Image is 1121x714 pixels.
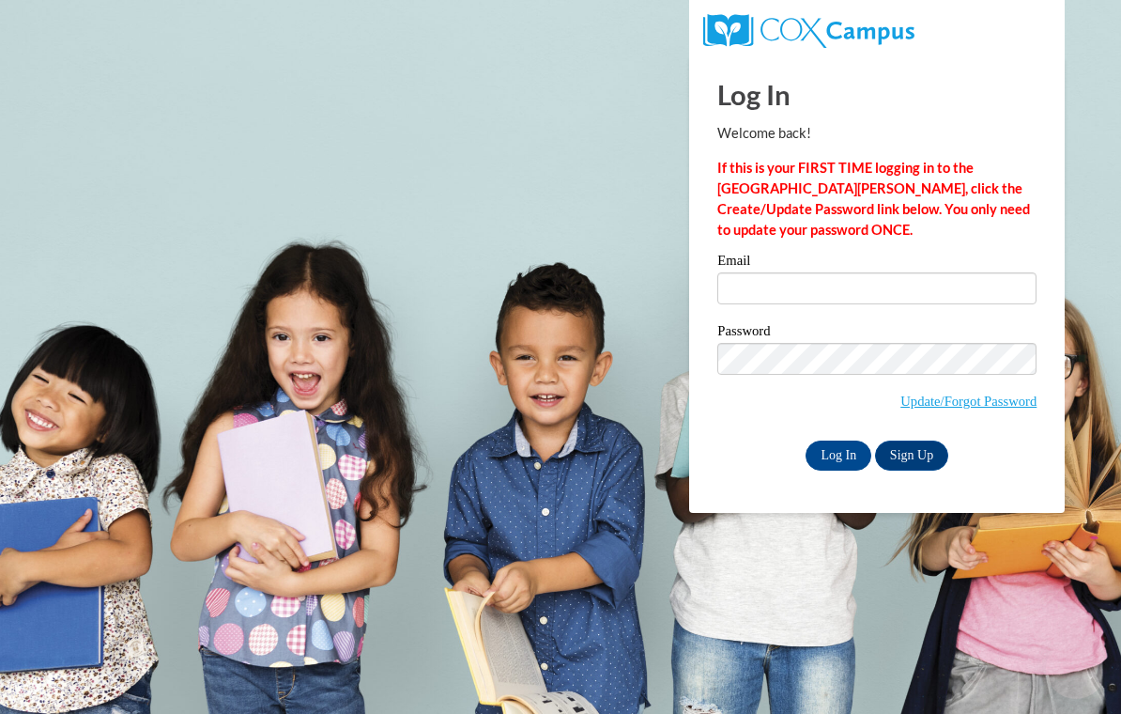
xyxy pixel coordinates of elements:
[717,324,1037,343] label: Password
[717,254,1037,272] label: Email
[1046,639,1106,699] iframe: Button to launch messaging window
[900,394,1037,409] a: Update/Forgot Password
[717,160,1030,238] strong: If this is your FIRST TIME logging in to the [GEOGRAPHIC_DATA][PERSON_NAME], click the Create/Upd...
[703,14,914,48] img: COX Campus
[717,75,1037,114] h1: Log In
[717,123,1037,144] p: Welcome back!
[875,441,948,471] a: Sign Up
[806,441,871,471] input: Log In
